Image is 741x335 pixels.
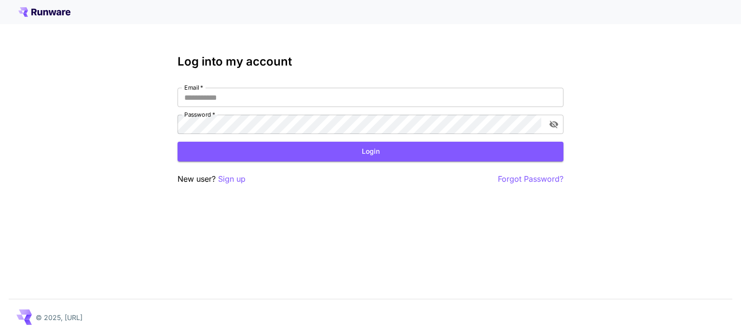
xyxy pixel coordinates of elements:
[36,312,82,322] p: © 2025, [URL]
[218,173,246,185] button: Sign up
[498,173,563,185] button: Forgot Password?
[184,83,203,92] label: Email
[178,55,563,68] h3: Log into my account
[178,173,246,185] p: New user?
[178,142,563,161] button: Login
[184,110,215,119] label: Password
[545,116,563,133] button: toggle password visibility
